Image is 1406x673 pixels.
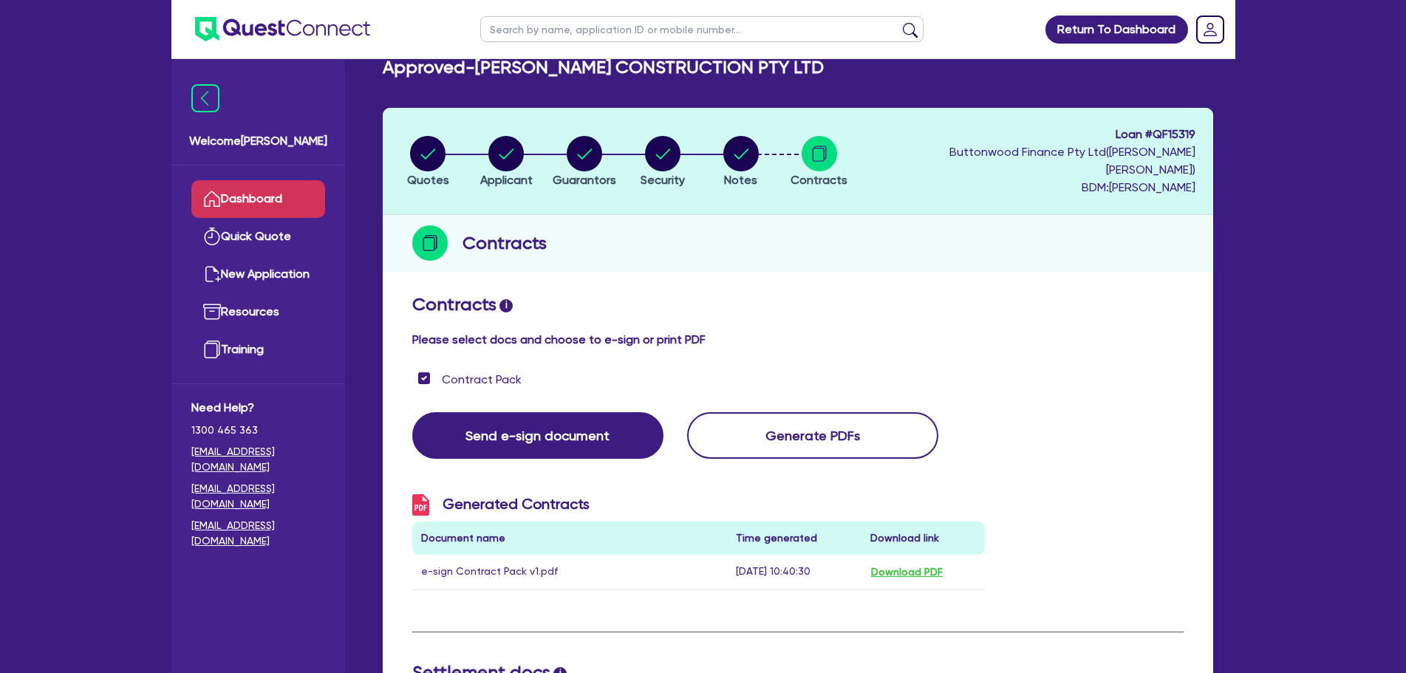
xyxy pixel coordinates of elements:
span: Security [641,173,685,187]
span: Applicant [480,173,533,187]
td: e-sign Contract Pack v1.pdf [412,555,728,590]
a: [EMAIL_ADDRESS][DOMAIN_NAME] [191,444,325,475]
th: Download link [861,522,985,555]
img: quick-quote [203,228,221,245]
a: Resources [191,293,325,331]
a: New Application [191,256,325,293]
img: icon-pdf [412,494,429,516]
a: Dashboard [191,180,325,218]
input: Search by name, application ID or mobile number... [480,16,924,42]
h3: Generated Contracts [412,494,986,516]
h2: Contracts [463,230,547,256]
img: resources [203,303,221,321]
a: Quick Quote [191,218,325,256]
button: Contracts [790,135,848,190]
a: Dropdown toggle [1191,10,1229,49]
img: new-application [203,265,221,283]
span: Quotes [407,173,449,187]
label: Contract Pack [442,371,522,389]
a: Training [191,331,325,369]
span: Notes [724,173,757,187]
span: Need Help? [191,399,325,417]
span: Welcome [PERSON_NAME] [189,132,327,150]
img: icon-menu-close [191,84,219,112]
img: step-icon [412,225,448,261]
span: Guarantors [553,173,616,187]
span: Buttonwood Finance Pty Ltd ( [PERSON_NAME] [PERSON_NAME] ) [949,145,1195,177]
button: Quotes [406,135,450,190]
button: Guarantors [552,135,617,190]
button: Download PDF [870,564,943,581]
th: Time generated [727,522,861,555]
span: BDM: [PERSON_NAME] [862,179,1195,197]
span: Contracts [791,173,847,187]
span: i [499,299,513,312]
span: 1300 465 363 [191,423,325,438]
button: Security [640,135,686,190]
th: Document name [412,522,728,555]
td: [DATE] 10:40:30 [727,555,861,590]
a: [EMAIL_ADDRESS][DOMAIN_NAME] [191,518,325,549]
a: Return To Dashboard [1045,16,1188,44]
button: Send e-sign document [412,412,663,459]
a: [EMAIL_ADDRESS][DOMAIN_NAME] [191,481,325,512]
h4: Please select docs and choose to e-sign or print PDF [412,332,1184,346]
span: Loan # QF15319 [862,126,1195,143]
button: Notes [723,135,760,190]
button: Generate PDFs [687,412,938,459]
button: Applicant [480,135,533,190]
h2: Contracts [412,294,1184,315]
h2: Approved - [PERSON_NAME] CONSTRUCTION PTY LTD [383,57,824,78]
img: quest-connect-logo-blue [195,17,370,41]
img: training [203,341,221,358]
